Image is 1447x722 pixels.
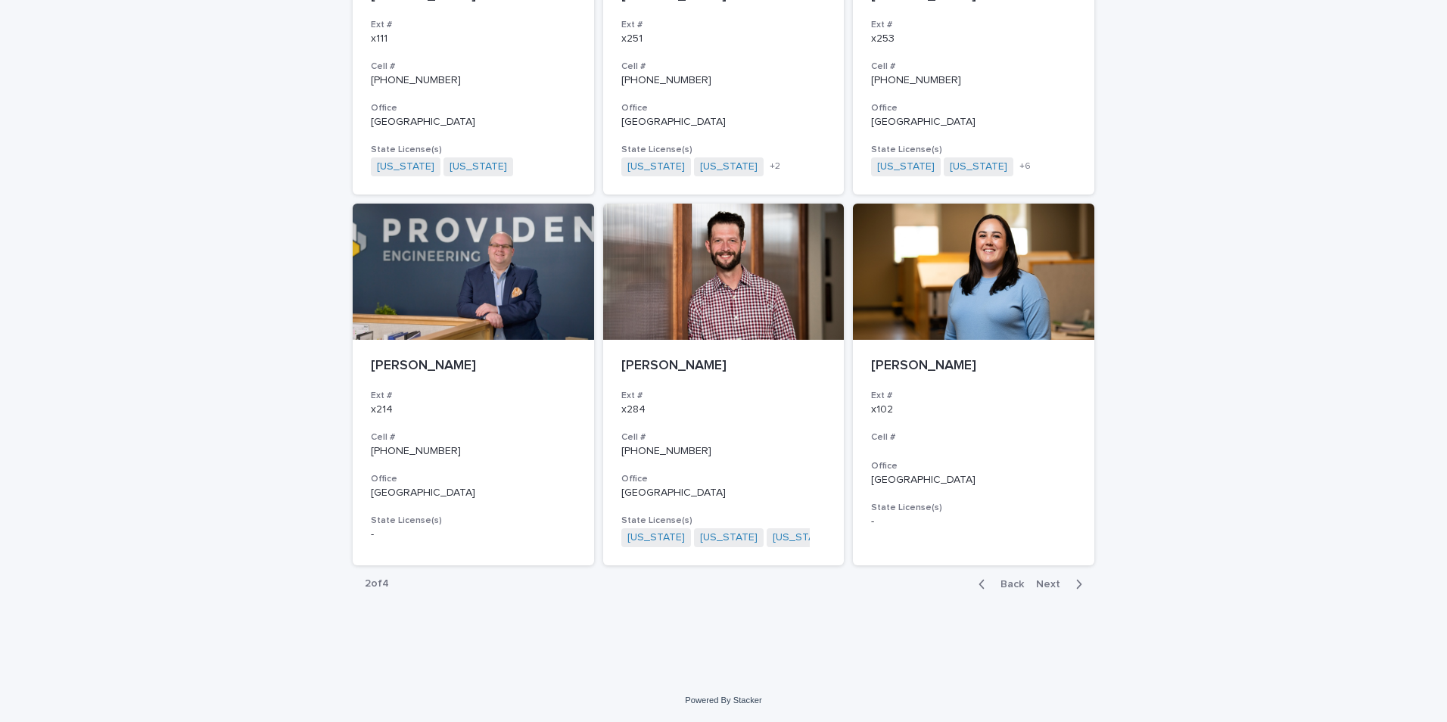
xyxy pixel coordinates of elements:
[871,515,1076,528] p: -
[371,19,576,31] h3: Ext #
[621,116,826,129] p: [GEOGRAPHIC_DATA]
[371,75,461,86] a: [PHONE_NUMBER]
[371,144,576,156] h3: State License(s)
[1036,579,1069,590] span: Next
[621,487,826,499] p: [GEOGRAPHIC_DATA]
[353,565,401,602] p: 2 of 4
[621,446,711,456] a: [PHONE_NUMBER]
[991,579,1024,590] span: Back
[871,502,1076,514] h3: State License(s)
[603,204,845,565] a: [PERSON_NAME]Ext #x284Cell #[PHONE_NUMBER]Office[GEOGRAPHIC_DATA]State License(s)[US_STATE] [US_S...
[700,531,758,544] a: [US_STATE]
[871,19,1076,31] h3: Ext #
[371,473,576,485] h3: Office
[871,358,1076,375] p: [PERSON_NAME]
[871,431,1076,443] h3: Cell #
[371,102,576,114] h3: Office
[950,160,1007,173] a: [US_STATE]
[1030,577,1094,591] button: Next
[871,102,1076,114] h3: Office
[773,531,830,544] a: [US_STATE]
[627,160,685,173] a: [US_STATE]
[621,358,826,375] p: [PERSON_NAME]
[353,204,594,565] a: [PERSON_NAME]Ext #x214Cell #[PHONE_NUMBER]Office[GEOGRAPHIC_DATA]State License(s)-
[871,116,1076,129] p: [GEOGRAPHIC_DATA]
[621,144,826,156] h3: State License(s)
[877,160,935,173] a: [US_STATE]
[621,33,643,44] a: x251
[371,528,576,541] p: -
[621,473,826,485] h3: Office
[371,33,387,44] a: x111
[371,487,576,499] p: [GEOGRAPHIC_DATA]
[770,162,780,171] span: + 2
[621,102,826,114] h3: Office
[621,61,826,73] h3: Cell #
[621,431,826,443] h3: Cell #
[371,116,576,129] p: [GEOGRAPHIC_DATA]
[871,61,1076,73] h3: Cell #
[871,75,961,86] a: [PHONE_NUMBER]
[871,33,895,44] a: x253
[871,404,893,415] a: x102
[685,696,761,705] a: Powered By Stacker
[371,446,461,456] a: [PHONE_NUMBER]
[871,474,1076,487] p: [GEOGRAPHIC_DATA]
[1019,162,1031,171] span: + 6
[621,515,826,527] h3: State License(s)
[871,460,1076,472] h3: Office
[966,577,1030,591] button: Back
[871,144,1076,156] h3: State License(s)
[371,431,576,443] h3: Cell #
[621,19,826,31] h3: Ext #
[853,204,1094,565] a: [PERSON_NAME]Ext #x102Cell #Office[GEOGRAPHIC_DATA]State License(s)-
[621,404,646,415] a: x284
[377,160,434,173] a: [US_STATE]
[371,358,576,375] p: [PERSON_NAME]
[450,160,507,173] a: [US_STATE]
[621,75,711,86] a: [PHONE_NUMBER]
[871,390,1076,402] h3: Ext #
[621,390,826,402] h3: Ext #
[627,531,685,544] a: [US_STATE]
[371,404,393,415] a: x214
[371,390,576,402] h3: Ext #
[371,61,576,73] h3: Cell #
[371,515,576,527] h3: State License(s)
[700,160,758,173] a: [US_STATE]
